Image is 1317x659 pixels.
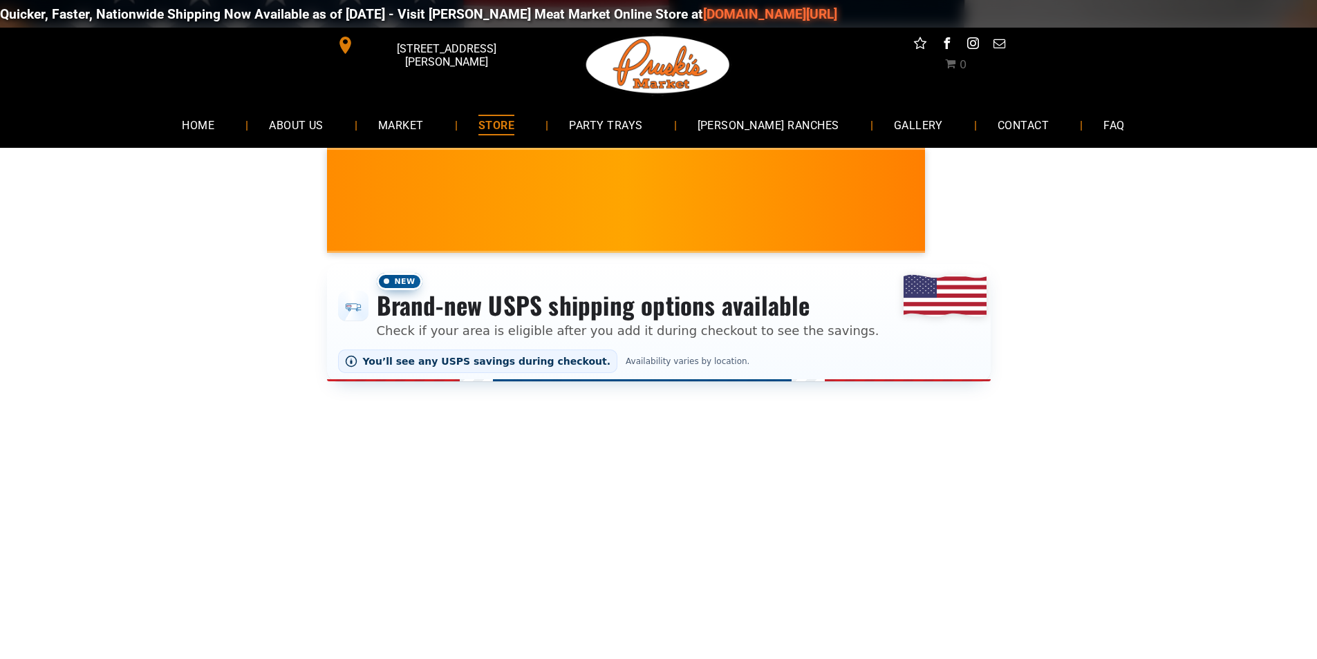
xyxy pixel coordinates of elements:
[363,356,611,367] span: You’ll see any USPS savings during checkout.
[161,106,235,143] a: HOME
[937,35,955,56] a: facebook
[1083,106,1145,143] a: FAQ
[696,210,968,232] span: [PERSON_NAME] MARKET
[623,356,752,366] span: Availability varies by location.
[538,6,672,22] a: [DOMAIN_NAME][URL]
[873,106,964,143] a: GALLERY
[357,106,445,143] a: MARKET
[377,290,879,321] h3: Brand-new USPS shipping options available
[964,35,982,56] a: instagram
[677,106,860,143] a: [PERSON_NAME] RANCHES
[377,321,879,340] p: Check if your area is eligible after you add it during checkout to see the savings.
[977,106,1070,143] a: CONTACT
[911,35,929,56] a: Social network
[960,58,966,71] span: 0
[357,35,535,75] span: [STREET_ADDRESS][PERSON_NAME]
[327,264,991,381] div: Shipping options announcement
[248,106,344,143] a: ABOUT US
[990,35,1008,56] a: email
[548,106,663,143] a: PARTY TRAYS
[583,28,733,102] img: Pruski-s+Market+HQ+Logo2-1920w.png
[458,106,535,143] a: STORE
[327,35,539,56] a: [STREET_ADDRESS][PERSON_NAME]
[377,273,422,290] span: New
